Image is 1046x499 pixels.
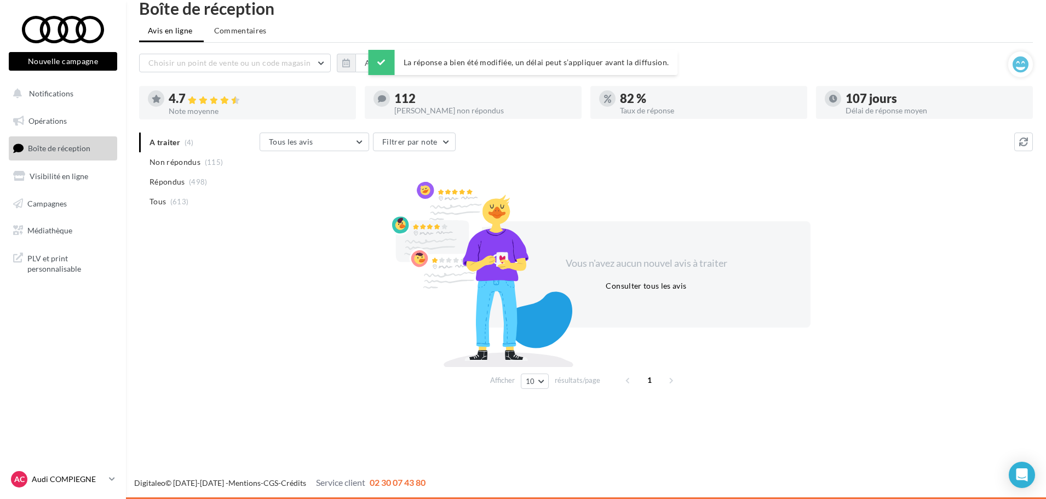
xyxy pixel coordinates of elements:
span: Tous [150,196,166,207]
span: Opérations [28,116,67,125]
a: PLV et print personnalisable [7,246,119,279]
span: Répondus [150,176,185,187]
div: Taux de réponse [620,107,798,114]
span: Médiathèque [27,226,72,235]
span: Visibilité en ligne [30,171,88,181]
div: 4.7 [169,93,347,105]
a: Opérations [7,110,119,133]
span: 02 30 07 43 80 [370,477,426,487]
span: Choisir un point de vente ou un code magasin [148,58,311,67]
button: Filtrer par note [373,133,456,151]
a: Mentions [228,478,261,487]
a: CGS [263,478,278,487]
span: Notifications [29,89,73,98]
div: Note moyenne [169,107,347,115]
button: Notifications [7,82,115,105]
button: Au total [355,54,403,72]
a: AC Audi COMPIEGNE [9,469,117,490]
span: Boîte de réception [28,144,90,153]
span: Tous les avis [269,137,313,146]
button: Consulter tous les avis [601,279,691,292]
div: La réponse a bien été modifiée, un délai peut s’appliquer avant la diffusion. [369,50,678,75]
span: résultats/page [555,375,600,386]
span: © [DATE]-[DATE] - - - [134,478,426,487]
div: [PERSON_NAME] non répondus [394,107,573,114]
div: Vous n'avez aucun nouvel avis à traiter [552,256,740,271]
div: 82 % [620,93,798,105]
button: Choisir un point de vente ou un code magasin [139,54,331,72]
button: 10 [521,374,549,389]
p: Audi COMPIEGNE [32,474,105,485]
span: (613) [170,197,189,206]
a: Médiathèque [7,219,119,242]
button: Nouvelle campagne [9,52,117,71]
button: Au total [337,54,403,72]
span: 10 [526,377,535,386]
span: (115) [205,158,223,167]
span: Campagnes [27,198,67,208]
div: 112 [394,93,573,105]
a: Digitaleo [134,478,165,487]
span: PLV et print personnalisable [27,251,113,274]
div: Open Intercom Messenger [1009,462,1035,488]
span: Afficher [490,375,515,386]
a: Campagnes [7,192,119,215]
a: Crédits [281,478,306,487]
div: 107 jours [846,93,1024,105]
span: Service client [316,477,365,487]
span: Non répondus [150,157,200,168]
button: Tous les avis [260,133,369,151]
span: Commentaires [214,25,267,36]
span: 1 [641,371,658,389]
span: (498) [189,177,208,186]
a: Boîte de réception [7,136,119,160]
div: Délai de réponse moyen [846,107,1024,114]
span: AC [14,474,25,485]
a: Visibilité en ligne [7,165,119,188]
